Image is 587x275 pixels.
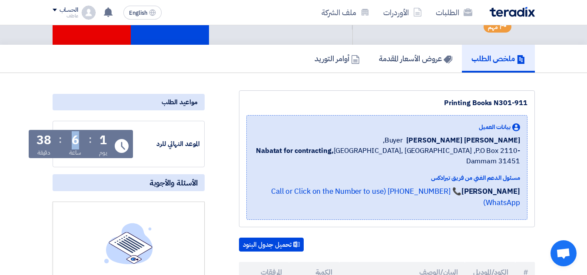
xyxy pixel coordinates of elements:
a: الأوردرات [376,2,429,23]
div: 38 [36,134,51,146]
a: أوامر التوريد [305,45,369,73]
a: ملخص الطلب [462,45,535,73]
b: Nabatat for contracting, [256,146,334,156]
div: Printing Books N301-911 [246,98,527,108]
span: [GEOGRAPHIC_DATA], [GEOGRAPHIC_DATA] ,P.O Box 2110- Dammam 31451 [254,146,520,166]
div: مواعيد الطلب [53,94,205,110]
div: 6 [72,134,79,146]
div: 1 [99,134,107,146]
div: دقيقة [37,148,51,157]
h5: ملخص الطلب [471,53,525,63]
img: profile_test.png [82,6,96,20]
div: يوم [99,148,107,157]
h5: أوامر التوريد [315,53,360,63]
span: بيانات العميل [479,123,511,132]
a: 📞 [PHONE_NUMBER] (Call or Click on the Number to use WhatsApp) [271,186,520,208]
div: : [59,132,62,147]
div: : [89,132,92,147]
span: Buyer, [383,135,403,146]
button: تحميل جدول البنود [239,238,304,252]
img: Teradix logo [490,7,535,17]
a: Open chat [551,240,577,266]
button: English [123,6,162,20]
strong: [PERSON_NAME] [461,186,520,197]
span: English [129,10,147,16]
img: empty_state_list.svg [104,223,153,264]
a: الطلبات [429,2,479,23]
span: مهم [488,23,498,31]
span: الأسئلة والأجوبة [149,178,198,188]
div: عاطف [53,13,78,18]
div: الموعد النهائي للرد [135,139,200,149]
div: الحساب [60,7,78,14]
h5: عروض الأسعار المقدمة [379,53,452,63]
a: عروض الأسعار المقدمة [369,45,462,73]
div: ساعة [69,148,82,157]
a: ملف الشركة [315,2,376,23]
div: مسئول الدعم الفني من فريق تيرادكس [254,173,520,182]
span: [PERSON_NAME] [PERSON_NAME] [406,135,520,146]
